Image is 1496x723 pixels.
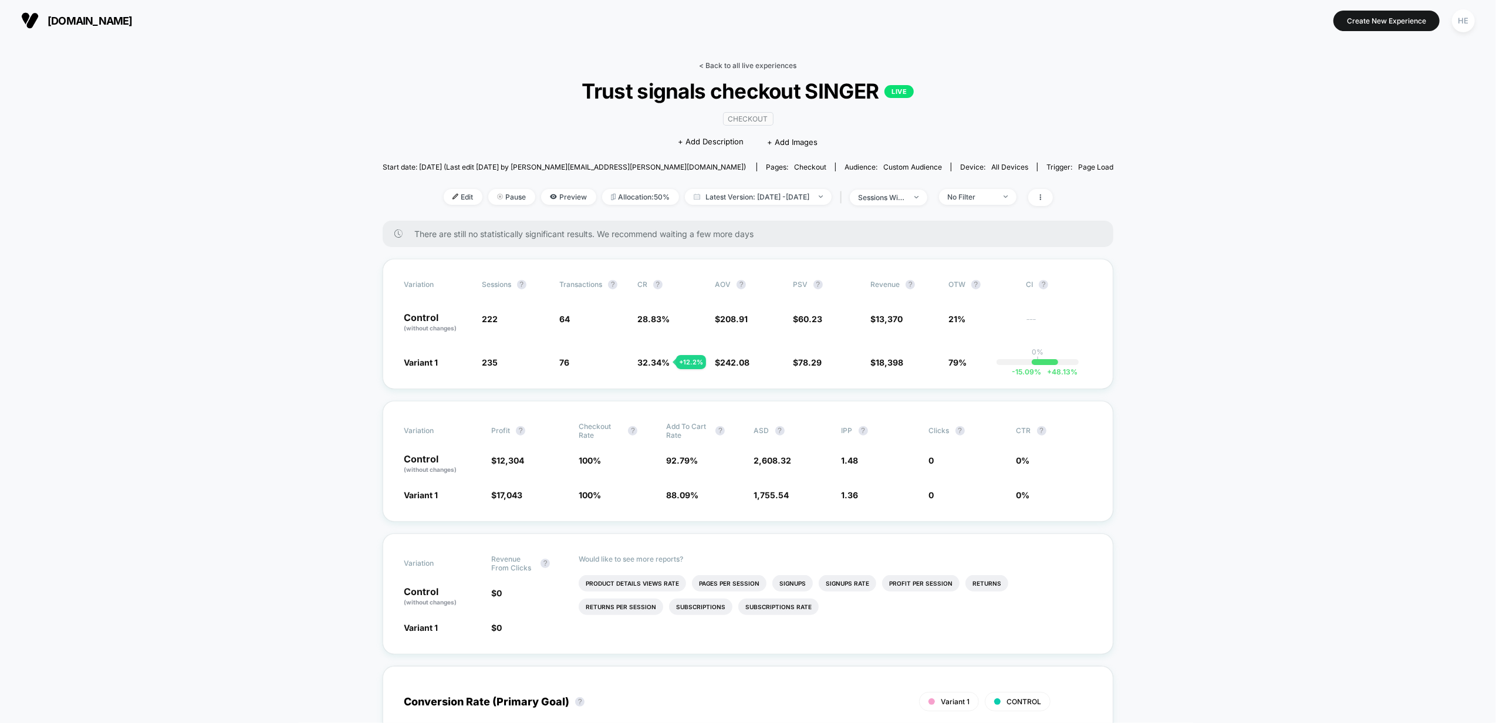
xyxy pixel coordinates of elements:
[876,357,903,367] span: 18,398
[720,314,748,324] span: 208.91
[948,280,1013,289] span: OTW
[723,112,774,126] span: checkout
[715,426,725,435] button: ?
[419,79,1076,103] span: Trust signals checkout SINGER
[813,280,823,289] button: ?
[541,559,550,568] button: ?
[628,426,637,435] button: ?
[1017,426,1031,435] span: CTR
[819,575,876,592] li: Signups Rate
[883,163,942,171] span: Custom Audience
[637,280,647,289] span: CR
[444,189,482,205] span: Edit
[637,314,670,324] span: 28.83 %
[965,575,1008,592] li: Returns
[404,555,468,572] span: Variation
[18,11,136,30] button: [DOMAIN_NAME]
[870,280,900,289] span: Revenue
[842,455,859,465] span: 1.48
[404,490,438,500] span: Variant 1
[404,357,438,367] span: Variant 1
[48,15,133,27] span: [DOMAIN_NAME]
[845,163,942,171] div: Audience:
[929,490,934,500] span: 0
[579,599,663,615] li: Returns Per Session
[482,280,511,289] span: Sessions
[404,599,457,606] span: (without changes)
[1036,356,1039,365] p: |
[497,490,522,500] span: 17,043
[491,455,524,465] span: $
[914,196,918,198] img: end
[948,357,967,367] span: 79%
[1026,280,1090,289] span: CI
[859,193,906,202] div: sessions with impression
[842,426,853,435] span: IPP
[798,314,822,324] span: 60.23
[669,599,732,615] li: Subscriptions
[678,136,744,148] span: + Add Description
[685,189,832,205] span: Latest Version: [DATE] - [DATE]
[491,623,502,633] span: $
[1452,9,1475,32] div: HE
[1041,367,1078,376] span: 48.13 %
[870,357,903,367] span: $
[1026,316,1092,333] span: ---
[602,189,679,205] span: Allocation: 50%
[666,455,698,465] span: 92.79 %
[608,280,617,289] button: ?
[754,426,769,435] span: ASD
[715,314,748,324] span: $
[21,12,39,29] img: Visually logo
[720,357,749,367] span: 242.08
[694,194,700,200] img: calendar
[579,555,1092,563] p: Would like to see more reports?
[579,575,686,592] li: Product Details Views Rate
[482,314,498,324] span: 222
[1046,163,1113,171] div: Trigger:
[948,314,965,324] span: 21%
[775,426,785,435] button: ?
[497,588,502,598] span: 0
[768,137,818,147] span: + Add Images
[1078,163,1113,171] span: Page Load
[754,455,792,465] span: 2,608.32
[516,426,525,435] button: ?
[884,85,914,98] p: LIVE
[842,490,859,500] span: 1.36
[971,280,981,289] button: ?
[838,189,850,206] span: |
[404,587,479,607] p: Control
[666,490,698,500] span: 88.09 %
[579,422,622,440] span: Checkout Rate
[794,163,826,171] span: checkout
[517,280,526,289] button: ?
[1017,455,1030,465] span: 0 %
[637,357,670,367] span: 32.34 %
[575,697,585,707] button: ?
[991,163,1028,171] span: all devices
[1333,11,1440,31] button: Create New Experience
[737,280,746,289] button: ?
[948,192,995,201] div: No Filter
[611,194,616,200] img: rebalance
[491,490,522,500] span: $
[482,357,498,367] span: 235
[955,426,965,435] button: ?
[859,426,868,435] button: ?
[497,623,502,633] span: 0
[715,280,731,289] span: AOV
[766,163,826,171] div: Pages:
[559,280,602,289] span: Transactions
[870,314,903,324] span: $
[491,555,535,572] span: Revenue From Clicks
[559,357,569,367] span: 76
[876,314,903,324] span: 13,370
[929,455,934,465] span: 0
[559,314,570,324] span: 64
[951,163,1037,171] span: Device:
[1007,697,1041,706] span: CONTROL
[819,195,823,198] img: end
[1047,367,1052,376] span: +
[488,189,535,205] span: Pause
